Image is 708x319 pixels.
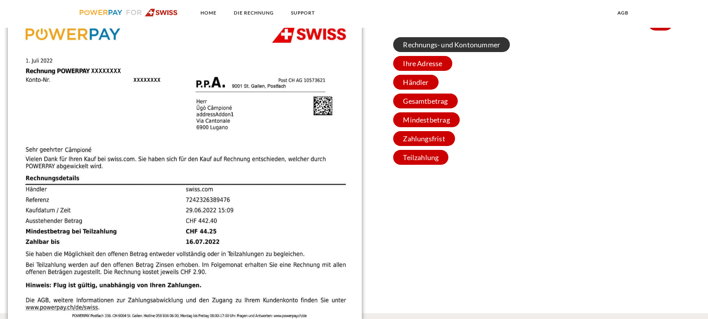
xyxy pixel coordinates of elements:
[393,37,510,52] span: Rechnungs- und Kontonummer
[79,9,178,16] img: logo-swiss.svg
[227,6,280,20] a: DIE RECHNUNG
[393,56,452,71] span: Ihre Adresse
[393,150,448,165] span: Teilzahlung
[284,6,321,20] a: SUPPORT
[393,94,457,108] span: Gesamtbetrag
[393,75,438,90] span: Händler
[611,6,635,20] a: agb
[393,112,459,127] span: Mindestbetrag
[194,6,223,20] a: Home
[393,131,455,146] span: Zahlungsfrist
